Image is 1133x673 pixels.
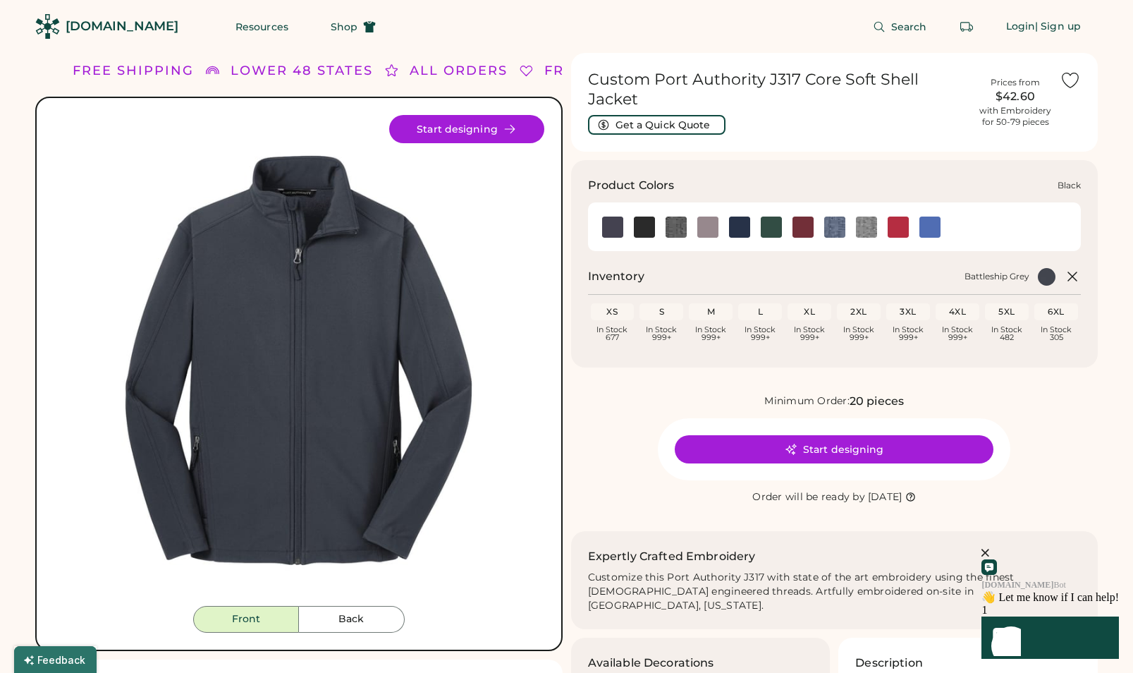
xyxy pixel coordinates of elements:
[544,61,666,80] div: FREE SHIPPING
[54,115,544,606] div: J317 Style Image
[692,326,730,341] div: In Stock 999+
[889,306,927,317] div: 3XL
[588,548,756,565] h2: Expertly Crafted Embroidery
[1006,20,1036,34] div: Login
[634,217,655,238] img: Black Swatch Image
[938,306,976,317] div: 4XL
[697,217,718,238] img: Deep Smoke Swatch Image
[792,217,814,238] div: Maroon
[54,115,544,606] img: J317 - Battleship Grey Front Image
[729,217,750,238] img: Dress Blue Navy Swatch Image
[840,326,878,341] div: In Stock 999+
[594,326,632,341] div: In Stock 677
[891,22,927,32] span: Search
[634,217,655,238] div: Black
[856,13,944,41] button: Search
[588,571,1082,613] div: Customize this Port Authority J317 with state of the art embroidery using the finest [DEMOGRAPHIC...
[850,393,904,410] div: 20 pieces
[761,217,782,238] img: Forest Green Swatch Image
[729,217,750,238] div: Dress Blue Navy
[588,70,972,109] h1: Custom Port Authority J317 Core Soft Shell Jacket
[964,271,1029,282] div: Battleship Grey
[1037,326,1075,341] div: In Stock 305
[792,217,814,238] img: Maroon Swatch Image
[988,306,1026,317] div: 5XL
[790,326,828,341] div: In Stock 999+
[588,268,644,285] h2: Inventory
[697,217,718,238] div: Deep Smoke
[889,326,927,341] div: In Stock 999+
[1035,20,1081,34] div: | Sign up
[1058,180,1081,191] div: Black
[193,606,299,633] button: Front
[741,306,779,317] div: L
[219,13,305,41] button: Resources
[741,326,779,341] div: In Stock 999+
[1037,306,1075,317] div: 6XL
[675,435,993,463] button: Start designing
[888,217,909,238] img: Rich Red Swatch Image
[761,217,782,238] div: Forest Green
[919,217,941,238] div: True Royal
[764,394,850,408] div: Minimum Order:
[824,217,845,238] div: Navy Heather
[314,13,393,41] button: Shop
[979,105,1051,128] div: with Embroidery for 50-79 pieces
[938,326,976,341] div: In Stock 999+
[602,217,623,238] img: Battleship Grey Swatch Image
[331,22,357,32] span: Shop
[856,217,877,238] div: Pearl Grey Heather
[752,490,865,504] div: Order will be ready by
[840,306,878,317] div: 2XL
[988,326,1026,341] div: In Stock 482
[642,326,680,341] div: In Stock 999+
[588,115,725,135] button: Get a Quick Quote
[666,217,687,238] div: Black Charcoal Heather
[410,61,508,80] div: ALL ORDERS
[856,217,877,238] img: Pearl Grey Heather Swatch Image
[692,306,730,317] div: M
[979,88,1051,105] div: $42.60
[868,490,902,504] div: [DATE]
[666,217,687,238] img: Black Charcoal Heather Swatch Image
[588,655,714,672] h3: Available Decorations
[642,306,680,317] div: S
[602,217,623,238] div: Battleship Grey
[389,115,544,143] button: Start designing
[953,13,981,41] button: Retrieve an order
[919,217,941,238] img: True Royal Swatch Image
[299,606,405,633] button: Back
[594,306,632,317] div: XS
[855,655,923,672] h3: Description
[888,217,909,238] div: Rich Red
[231,61,373,80] div: LOWER 48 STATES
[991,77,1040,88] div: Prices from
[588,177,675,194] h3: Product Colors
[35,14,60,39] img: Rendered Logo - Screens
[66,18,178,35] div: [DOMAIN_NAME]
[73,61,194,80] div: FREE SHIPPING
[824,217,845,238] img: Navy Heather Swatch Image
[897,497,1129,670] iframe: Front Chat
[790,306,828,317] div: XL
